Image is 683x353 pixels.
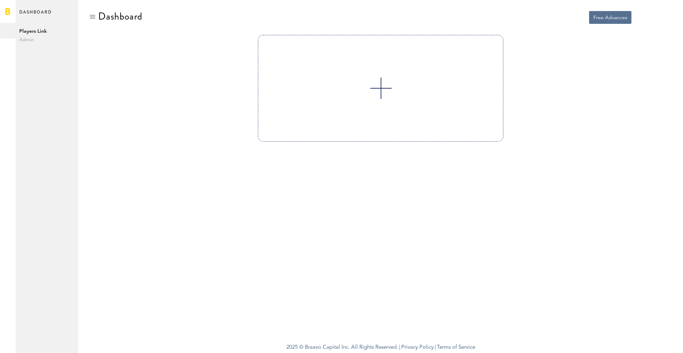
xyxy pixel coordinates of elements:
[19,27,75,36] span: Players Link
[628,332,676,349] iframe: Opens a widget where you can find more information
[98,11,142,22] div: Dashboard
[286,342,398,353] span: 2025 © Braavo Capital Inc. All Rights Reserved.
[437,345,475,350] a: Terms of Service
[19,36,75,44] span: Admin
[401,345,434,350] a: Privacy Policy
[19,8,52,23] span: Dashboard
[589,11,631,24] button: Free Advances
